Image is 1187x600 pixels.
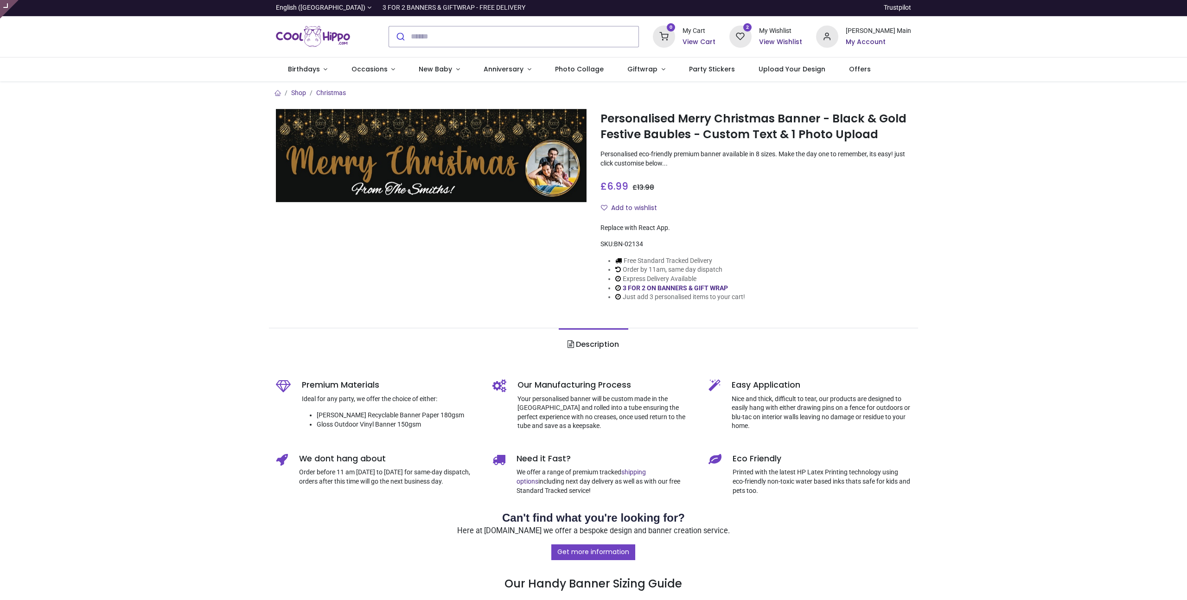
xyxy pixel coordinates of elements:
[317,411,479,420] li: [PERSON_NAME] Recyclable Banner Paper 180gsm
[759,38,802,47] a: View Wishlist
[389,26,411,47] button: Submit
[600,179,628,193] span: £
[743,23,752,32] sup: 2
[607,179,628,193] span: 6.99
[517,395,695,431] p: Your personalised banner will be custom made in the [GEOGRAPHIC_DATA] and rolled into a tube ensu...
[276,109,587,202] img: Personalised Merry Christmas Banner - Black & Gold Festive Baubles - Custom Text & 1 Photo Upload
[615,265,745,274] li: Order by 11am, same day dispatch
[653,32,675,39] a: 0
[288,64,320,74] span: Birthdays
[615,274,745,284] li: Express Delivery Available
[615,57,677,82] a: Giftwrap
[383,3,525,13] div: 3 FOR 2 BANNERS & GIFTWRAP - FREE DELIVERY
[732,395,911,431] p: Nice and thick, difficult to tear, our products are designed to easily hang with either drawing p...
[299,453,479,465] h5: We dont hang about
[555,64,604,74] span: Photo Collage
[759,64,825,74] span: Upload Your Design
[291,89,306,96] a: Shop
[846,26,911,36] div: [PERSON_NAME] Main
[407,57,472,82] a: New Baby
[733,453,911,465] h5: Eco Friendly
[846,38,911,47] a: My Account
[559,328,628,361] a: Description
[339,57,407,82] a: Occasions
[472,57,543,82] a: Anniversary
[351,64,388,74] span: Occasions
[302,379,479,391] h5: Premium Materials
[276,24,350,50] a: Logo of Cool Hippo
[317,420,479,429] li: Gloss Outdoor Vinyl Banner 150gsm
[615,293,745,302] li: Just add 3 personalised items to your cart!
[733,468,911,495] p: Printed with the latest HP Latex Printing technology using eco-friendly non-toxic water based ink...
[601,204,607,211] i: Add to wishlist
[517,468,695,495] p: We offer a range of premium tracked including next day delivery as well as with our free Standard...
[759,26,802,36] div: My Wishlist
[276,526,911,536] p: Here at [DOMAIN_NAME] we offer a bespoke design and banner creation service.
[517,379,695,391] h5: Our Manufacturing Process
[683,26,715,36] div: My Cart
[276,544,911,592] h3: Our Handy Banner Sizing Guide
[623,284,728,292] a: 3 FOR 2 ON BANNERS & GIFT WRAP
[667,23,676,32] sup: 0
[689,64,735,74] span: Party Stickers
[884,3,911,13] a: Trustpilot
[302,395,479,404] p: Ideal for any party, we offer the choice of either:
[276,510,911,526] h2: Can't find what you're looking for?
[600,150,911,168] p: Personalised eco-friendly premium banner available in 8 sizes. Make the day one to remember, its ...
[316,89,346,96] a: Christmas
[600,223,911,233] div: Replace with React App.
[600,240,911,249] div: SKU:
[419,64,452,74] span: New Baby
[615,256,745,266] li: Free Standard Tracked Delivery
[732,379,911,391] h5: Easy Application
[484,64,523,74] span: Anniversary
[276,24,350,50] img: Cool Hippo
[600,200,665,216] button: Add to wishlistAdd to wishlist
[600,111,911,143] h1: Personalised Merry Christmas Banner - Black & Gold Festive Baubles - Custom Text & 1 Photo Upload
[637,183,654,192] span: 13.98
[683,38,715,47] a: View Cart
[627,64,657,74] span: Giftwrap
[551,544,635,560] a: Get more information
[729,32,752,39] a: 2
[517,453,695,465] h5: Need it Fast?
[614,240,643,248] span: BN-02134
[276,3,371,13] a: English ([GEOGRAPHIC_DATA])
[276,57,339,82] a: Birthdays
[849,64,871,74] span: Offers
[632,183,654,192] span: £
[299,468,479,486] p: Order before 11 am [DATE] to [DATE] for same-day dispatch, orders after this time will go the nex...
